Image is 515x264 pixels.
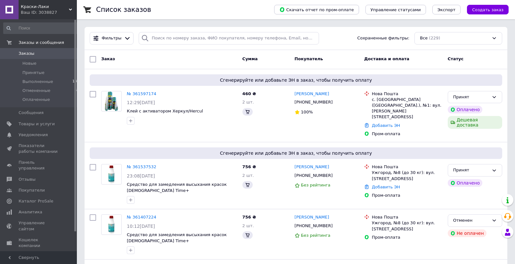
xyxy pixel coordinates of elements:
[453,167,489,174] div: Принят
[127,91,156,96] a: № 361597174
[72,79,79,85] span: 183
[102,35,122,41] span: Фильтры
[19,187,45,193] span: Покупатели
[139,32,319,45] input: Поиск по номеру заказа, ФИО покупателя, номеру телефона, Email, номеру накладной
[372,131,443,137] div: Пром-оплата
[127,224,155,229] span: 10:12[DATE]
[295,91,329,97] a: [PERSON_NAME]
[22,79,53,85] span: Выполненные
[364,56,409,61] span: Доставка и оплата
[19,40,64,45] span: Заказы и сообщения
[372,97,443,120] div: с. [GEOGRAPHIC_DATA] ([GEOGRAPHIC_DATA].), №1: вул. [PERSON_NAME][STREET_ADDRESS]
[127,182,227,193] a: Средство для замедления высыхания красок [DEMOGRAPHIC_DATA] Time+
[448,179,482,187] div: Оплачено
[19,121,55,127] span: Товары и услуги
[432,5,461,14] button: Экспорт
[372,185,400,189] a: Добавить ЭН
[19,209,42,215] span: Аналитика
[461,7,509,12] a: Создать заказ
[242,91,256,96] span: 460 ₴
[127,232,227,243] a: Средство для замедления высыхания красок [DEMOGRAPHIC_DATA] Time+
[19,198,53,204] span: Каталог ProSale
[92,150,500,156] span: Сгенерируйте или добавьте ЭН в заказ, чтобы получить оплату
[19,132,48,138] span: Уведомления
[19,110,44,116] span: Сообщения
[372,170,443,181] div: Ужгород, №8 (до 30 кг): вул. [STREET_ADDRESS]
[101,91,122,111] a: Фото товару
[453,217,489,224] div: Отменен
[274,5,359,14] button: Скачать отчет по пром-оплате
[22,70,45,76] span: Принятые
[22,61,37,66] span: Новые
[101,56,115,61] span: Заказ
[92,77,500,83] span: Сгенерируйте или добавьте ЭН в заказ, чтобы получить оплату
[301,183,331,187] span: Без рейтинга
[301,110,313,114] span: 100%
[21,4,69,10] span: Краски-Лаки
[293,98,334,106] div: [PHONE_NUMBER]
[127,100,155,105] span: 12:29[DATE]
[127,173,155,178] span: 23:08[DATE]
[437,7,455,12] span: Экспорт
[19,160,59,171] span: Панель управления
[448,229,486,237] div: Не оплачен
[371,7,421,12] span: Управление статусами
[448,116,502,129] div: Дешевая доставка
[301,233,331,238] span: Без рейтинга
[21,10,77,15] div: Ваш ID: 3038827
[22,97,50,103] span: Оплаченные
[96,6,151,13] h1: Список заказов
[453,94,489,101] div: Принят
[372,193,443,198] div: Пром-оплата
[105,91,118,111] img: Фото товару
[19,177,36,182] span: Отзывы
[372,220,443,232] div: Ужгород, №8 (до 30 кг): вул. [STREET_ADDRESS]
[372,123,400,128] a: Добавить ЭН
[293,171,334,180] div: [PHONE_NUMBER]
[420,35,428,41] span: Все
[365,5,426,14] button: Управление статусами
[372,235,443,240] div: Пром-оплата
[19,220,59,232] span: Управление сайтом
[448,106,482,113] div: Оплачено
[357,35,409,41] span: Сохраненные фильтры:
[295,56,323,61] span: Покупатель
[372,214,443,220] div: Нова Пошта
[242,100,254,104] span: 2 шт.
[293,222,334,230] div: [PHONE_NUMBER]
[242,223,254,228] span: 2 шт.
[127,164,156,169] a: № 361537532
[19,143,59,154] span: Показатели работы компании
[295,164,329,170] a: [PERSON_NAME]
[472,7,503,12] span: Создать заказ
[127,109,203,113] a: Клей с активатором Херкул/Hercul
[101,214,122,235] a: Фото товару
[372,164,443,170] div: Нова Пошта
[19,51,34,56] span: Заказы
[102,164,121,184] img: Фото товару
[448,56,464,61] span: Статус
[279,7,354,12] span: Скачать отчет по пром-оплате
[127,215,156,219] a: № 361407224
[242,215,256,219] span: 756 ₴
[467,5,509,14] button: Создать заказ
[372,91,443,97] div: Нова Пошта
[3,22,80,34] input: Поиск
[19,237,59,249] span: Кошелек компании
[22,88,50,94] span: Отмененные
[101,164,122,185] a: Фото товару
[429,36,440,40] span: (229)
[102,215,121,235] img: Фото товару
[242,173,254,178] span: 2 шт.
[242,56,258,61] span: Сумма
[242,164,256,169] span: 756 ₴
[295,214,329,220] a: [PERSON_NAME]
